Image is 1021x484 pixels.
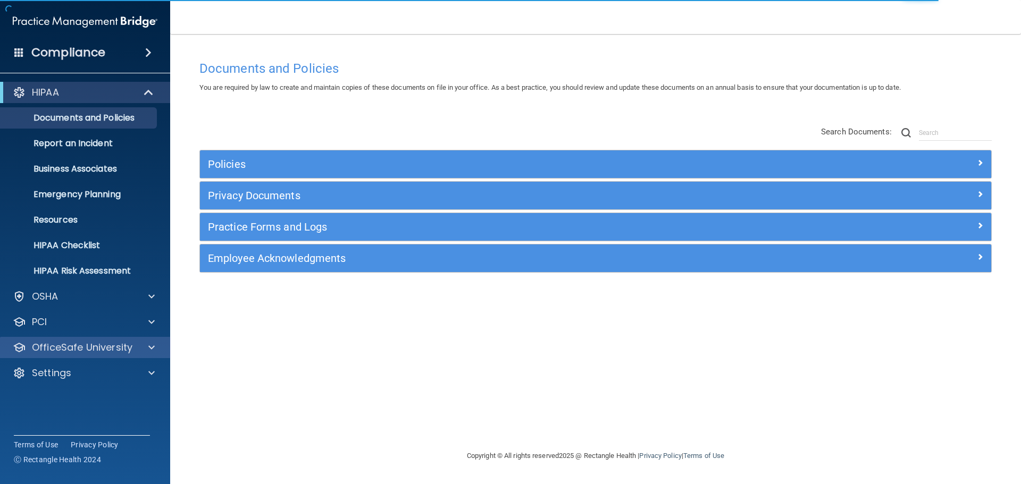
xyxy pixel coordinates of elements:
[14,439,58,450] a: Terms of Use
[639,452,681,460] a: Privacy Policy
[208,221,785,233] h5: Practice Forms and Logs
[13,316,155,328] a: PCI
[32,341,132,354] p: OfficeSafe University
[7,189,152,200] p: Emergency Planning
[919,125,992,141] input: Search
[13,86,154,99] a: HIPAA
[199,83,901,91] span: You are required by law to create and maintain copies of these documents on file in your office. ...
[837,409,1008,451] iframe: Drift Widget Chat Controller
[14,454,101,465] span: Ⓒ Rectangle Health 2024
[401,439,790,473] div: Copyright © All rights reserved 2025 @ Rectangle Health | |
[7,240,152,251] p: HIPAA Checklist
[31,45,105,60] h4: Compliance
[13,341,155,354] a: OfficeSafe University
[13,290,155,303] a: OSHA
[683,452,724,460] a: Terms of Use
[208,156,983,173] a: Policies
[208,218,983,235] a: Practice Forms and Logs
[208,250,983,267] a: Employee Acknowledgments
[821,127,892,137] span: Search Documents:
[71,439,119,450] a: Privacy Policy
[32,367,71,379] p: Settings
[208,158,785,170] h5: Policies
[13,367,155,379] a: Settings
[32,86,59,99] p: HIPAA
[199,62,992,75] h4: Documents and Policies
[7,138,152,149] p: Report an Incident
[208,252,785,264] h5: Employee Acknowledgments
[208,190,785,201] h5: Privacy Documents
[32,290,58,303] p: OSHA
[7,266,152,276] p: HIPAA Risk Assessment
[208,187,983,204] a: Privacy Documents
[32,316,47,328] p: PCI
[7,164,152,174] p: Business Associates
[901,128,911,138] img: ic-search.3b580494.png
[13,11,157,32] img: PMB logo
[7,215,152,225] p: Resources
[7,113,152,123] p: Documents and Policies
